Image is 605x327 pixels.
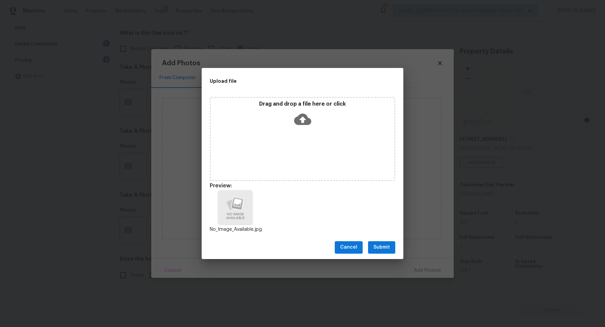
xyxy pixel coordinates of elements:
button: Submit [368,241,395,254]
img: Z [218,190,252,224]
span: Cancel [340,243,357,252]
span: Submit [373,243,390,252]
button: Cancel [335,241,363,254]
p: No_Image_Available.jpg [210,226,261,233]
h2: Upload file [210,77,365,85]
p: Drag and drop a file here or click [211,101,394,108]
